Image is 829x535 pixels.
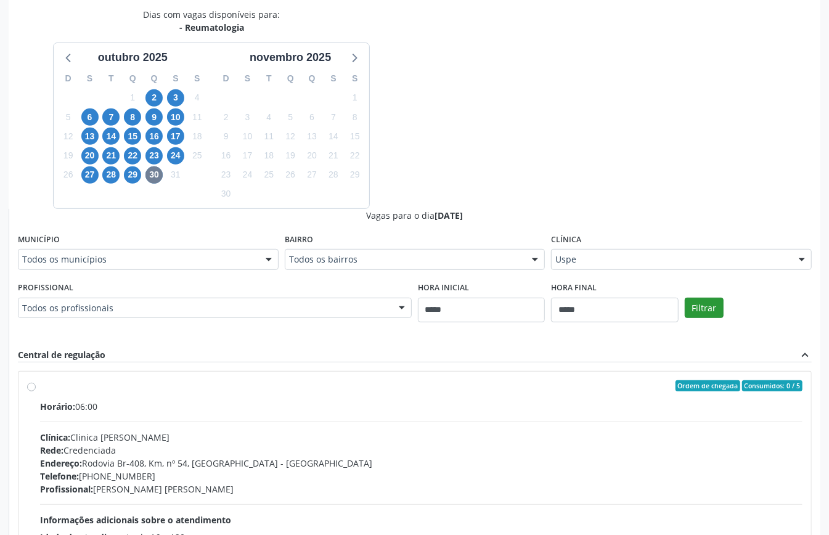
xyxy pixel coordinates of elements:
[218,128,235,145] span: domingo, 9 de novembro de 2025
[346,108,364,126] span: sábado, 8 de novembro de 2025
[742,380,802,391] span: Consumidos: 0 / 5
[122,69,144,88] div: Q
[81,128,99,145] span: segunda-feira, 13 de outubro de 2025
[167,128,184,145] span: sexta-feira, 17 de outubro de 2025
[102,166,120,184] span: terça-feira, 28 de outubro de 2025
[102,147,120,165] span: terça-feira, 21 de outubro de 2025
[165,69,187,88] div: S
[124,166,141,184] span: quarta-feira, 29 de outubro de 2025
[260,108,277,126] span: terça-feira, 4 de novembro de 2025
[282,108,299,126] span: quarta-feira, 5 de novembro de 2025
[60,108,77,126] span: domingo, 5 de outubro de 2025
[22,302,386,314] span: Todos os profissionais
[303,166,321,184] span: quinta-feira, 27 de novembro de 2025
[40,444,802,457] div: Credenciada
[60,166,77,184] span: domingo, 26 de outubro de 2025
[145,166,163,184] span: quinta-feira, 30 de outubro de 2025
[325,147,342,165] span: sexta-feira, 21 de novembro de 2025
[100,69,122,88] div: T
[18,209,812,222] div: Vagas para o dia
[81,108,99,126] span: segunda-feira, 6 de outubro de 2025
[260,128,277,145] span: terça-feira, 11 de novembro de 2025
[346,147,364,165] span: sábado, 22 de novembro de 2025
[218,147,235,165] span: domingo, 16 de novembro de 2025
[102,108,120,126] span: terça-feira, 7 de outubro de 2025
[282,147,299,165] span: quarta-feira, 19 de novembro de 2025
[124,147,141,165] span: quarta-feira, 22 de outubro de 2025
[435,210,464,221] span: [DATE]
[289,253,520,266] span: Todos os bairros
[189,108,206,126] span: sábado, 11 de outubro de 2025
[282,128,299,145] span: quarta-feira, 12 de novembro de 2025
[40,444,63,456] span: Rede:
[239,128,256,145] span: segunda-feira, 10 de novembro de 2025
[57,69,79,88] div: D
[189,147,206,165] span: sábado, 25 de outubro de 2025
[280,69,301,88] div: Q
[40,400,802,413] div: 06:00
[285,231,313,250] label: Bairro
[237,69,258,88] div: S
[325,166,342,184] span: sexta-feira, 28 de novembro de 2025
[282,166,299,184] span: quarta-feira, 26 de novembro de 2025
[40,401,75,412] span: Horário:
[260,147,277,165] span: terça-feira, 18 de novembro de 2025
[143,8,280,34] div: Dias com vagas disponíveis para:
[551,279,597,298] label: Hora final
[239,166,256,184] span: segunda-feira, 24 de novembro de 2025
[93,49,173,66] div: outubro 2025
[239,108,256,126] span: segunda-feira, 3 de novembro de 2025
[60,147,77,165] span: domingo, 19 de outubro de 2025
[303,108,321,126] span: quinta-feira, 6 de novembro de 2025
[144,69,165,88] div: Q
[145,108,163,126] span: quinta-feira, 9 de outubro de 2025
[258,69,280,88] div: T
[555,253,786,266] span: Uspe
[798,348,812,362] i: expand_less
[346,89,364,107] span: sábado, 1 de novembro de 2025
[81,147,99,165] span: segunda-feira, 20 de outubro de 2025
[40,431,70,443] span: Clínica:
[218,186,235,203] span: domingo, 30 de novembro de 2025
[325,108,342,126] span: sexta-feira, 7 de novembro de 2025
[344,69,365,88] div: S
[303,147,321,165] span: quinta-feira, 20 de novembro de 2025
[124,108,141,126] span: quarta-feira, 8 de outubro de 2025
[323,69,345,88] div: S
[245,49,336,66] div: novembro 2025
[79,69,100,88] div: S
[18,231,60,250] label: Município
[260,166,277,184] span: terça-feira, 25 de novembro de 2025
[167,147,184,165] span: sexta-feira, 24 de outubro de 2025
[40,470,79,482] span: Telefone:
[18,279,73,298] label: Profissional
[60,128,77,145] span: domingo, 12 de outubro de 2025
[189,89,206,107] span: sábado, 4 de outubro de 2025
[346,166,364,184] span: sábado, 29 de novembro de 2025
[143,21,280,34] div: - Reumatologia
[676,380,740,391] span: Ordem de chegada
[124,128,141,145] span: quarta-feira, 15 de outubro de 2025
[189,128,206,145] span: sábado, 18 de outubro de 2025
[40,483,93,495] span: Profissional:
[145,89,163,107] span: quinta-feira, 2 de outubro de 2025
[145,128,163,145] span: quinta-feira, 16 de outubro de 2025
[18,348,105,362] div: Central de regulação
[22,253,253,266] span: Todos os municípios
[102,128,120,145] span: terça-feira, 14 de outubro de 2025
[239,147,256,165] span: segunda-feira, 17 de novembro de 2025
[418,279,469,298] label: Hora inicial
[167,89,184,107] span: sexta-feira, 3 de outubro de 2025
[167,108,184,126] span: sexta-feira, 10 de outubro de 2025
[40,457,82,469] span: Endereço:
[124,89,141,107] span: quarta-feira, 1 de outubro de 2025
[40,431,802,444] div: Clinica [PERSON_NAME]
[40,483,802,496] div: [PERSON_NAME] [PERSON_NAME]
[145,147,163,165] span: quinta-feira, 23 de outubro de 2025
[218,108,235,126] span: domingo, 2 de novembro de 2025
[186,69,208,88] div: S
[40,470,802,483] div: [PHONE_NUMBER]
[301,69,323,88] div: Q
[218,166,235,184] span: domingo, 23 de novembro de 2025
[325,128,342,145] span: sexta-feira, 14 de novembro de 2025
